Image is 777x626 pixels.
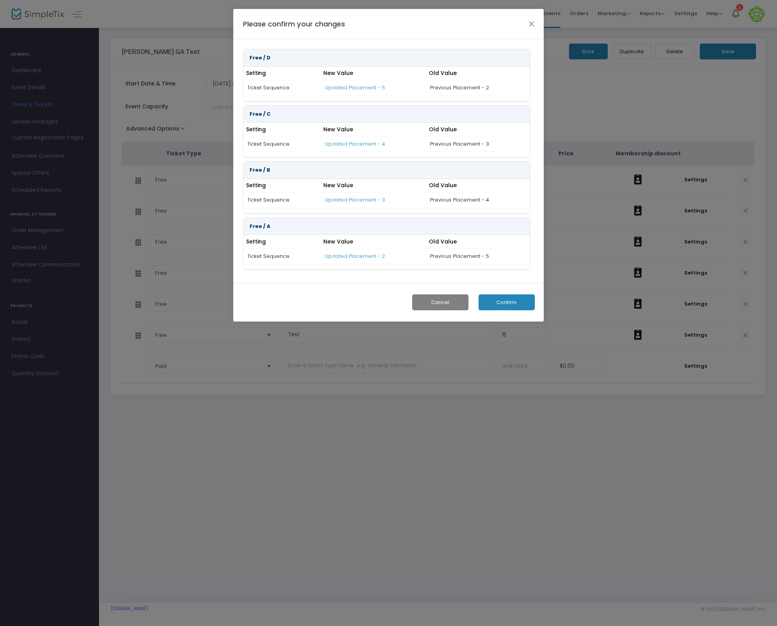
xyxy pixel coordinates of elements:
th: Setting [243,179,321,193]
th: Old Value [426,123,530,136]
th: New Value [321,179,426,193]
td: Ticket Sequence [243,192,321,208]
button: Confirm [479,294,535,310]
th: Setting [243,123,321,136]
strong: Free / A [250,223,271,230]
button: Close [527,19,537,29]
td: Previous Placement - 2 [426,80,530,96]
td: Updated Placement - 2 [321,249,426,264]
th: Old Value [426,179,530,193]
strong: Free / B [250,166,270,174]
td: Ticket Sequence [243,136,321,152]
th: Setting [243,67,321,80]
strong: Free / C [250,110,271,118]
th: New Value [321,235,426,249]
td: Previous Placement - 4 [426,192,530,208]
th: Old Value [426,235,530,249]
td: Previous Placement - 3 [426,136,530,152]
td: Ticket Sequence [243,80,321,96]
th: Old Value [426,67,530,80]
td: Updated Placement - 5 [321,80,426,96]
th: New Value [321,67,426,80]
td: Ticket Sequence [243,249,321,264]
h4: Please confirm your changes [243,19,345,29]
button: Cancel [412,294,468,310]
th: Setting [243,235,321,249]
td: Previous Placement - 5 [426,249,530,264]
td: Updated Placement - 4 [321,136,426,152]
td: Updated Placement - 3 [321,192,426,208]
th: New Value [321,123,426,136]
strong: Free / D [250,54,271,61]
